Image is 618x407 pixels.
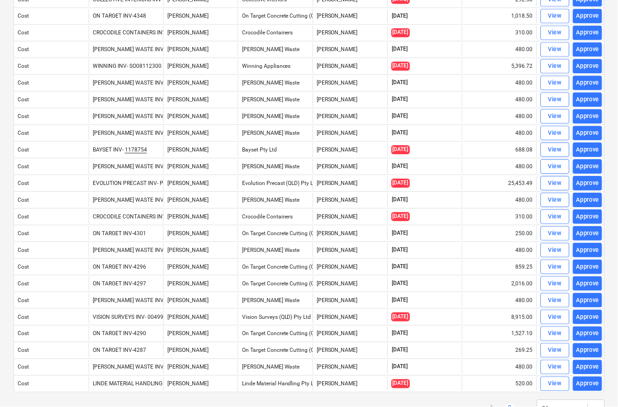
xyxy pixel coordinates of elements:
div: [PERSON_NAME] [313,143,388,157]
span: [DATE] [392,46,409,53]
span: [DATE] [392,297,409,304]
button: View [541,293,570,308]
div: Approve [577,112,600,122]
div: [PERSON_NAME] WASTE INV- 17610 [93,364,182,371]
div: [PERSON_NAME] Waste [238,293,313,308]
span: Della Rosa [167,30,209,36]
div: [PERSON_NAME] [313,76,388,90]
div: [PERSON_NAME] [313,160,388,174]
div: [PERSON_NAME] WASTE INV- 17929 [93,130,182,137]
div: Cost [18,13,29,19]
span: [DATE] [392,380,410,388]
div: Approve [577,346,600,356]
span: Della Rosa [167,47,209,53]
div: [PERSON_NAME] [313,59,388,74]
div: Approve [577,62,600,72]
button: Approve [574,76,603,90]
span: Della Rosa [167,364,209,371]
div: Approve [577,279,600,289]
div: [PERSON_NAME] [313,360,388,375]
span: [DATE] [392,129,409,137]
span: Della Rosa [167,147,209,153]
button: Approve [574,93,603,107]
span: Della Rosa [167,331,209,337]
div: 310.00 [462,210,537,224]
button: View [541,176,570,191]
div: 480.00 [462,109,537,124]
span: Della Rosa [167,63,209,70]
div: [PERSON_NAME] Waste [238,93,313,107]
span: [DATE] [392,113,409,120]
div: View [549,329,562,340]
button: View [541,9,570,24]
button: View [541,160,570,174]
button: View [541,327,570,341]
div: 480.00 [462,43,537,57]
button: Approve [574,310,603,325]
div: Approve [577,179,600,189]
div: View [549,262,562,273]
div: 2,016.00 [462,277,537,291]
span: [DATE] [392,263,409,271]
div: Vision Surveys (QLD) Pty Ltd [238,310,313,325]
span: [DATE] [392,364,409,371]
div: [PERSON_NAME] [313,227,388,241]
div: EVOLUTION PRECAST INV- P137-08 [93,180,181,187]
div: View [549,45,562,55]
div: 8,915.00 [462,310,537,325]
div: View [549,279,562,289]
span: Della Rosa [167,130,209,137]
button: Approve [574,126,603,141]
span: Della Rosa [167,180,209,187]
button: View [541,227,570,241]
div: View [549,128,562,139]
div: Cost [18,63,29,70]
div: Approve [577,162,600,172]
div: View [549,162,562,172]
div: ON TARGET INV-4290 [93,331,146,337]
div: On Target Concrete Cutting (GST) [238,260,313,274]
div: Approve [577,212,600,222]
div: View [549,179,562,189]
div: [PERSON_NAME] [313,126,388,141]
span: Della Rosa [167,80,209,86]
div: 688.08 [462,143,537,157]
div: 520.00 [462,377,537,392]
span: Della Rosa [167,381,209,388]
div: [PERSON_NAME] [313,260,388,274]
div: [PERSON_NAME] Waste [238,243,313,258]
button: Approve [574,176,603,191]
div: [PERSON_NAME] WASTE INV- 18073 [93,80,182,86]
div: ON TARGET INV-4287 [93,348,146,354]
div: Approve [577,363,600,373]
div: [PERSON_NAME] [313,293,388,308]
div: View [549,296,562,306]
div: 5,396.72 [462,59,537,74]
div: ON TARGET INV-4296 [93,264,146,270]
div: Cost [18,314,29,321]
button: Approve [574,243,603,258]
div: Approve [577,312,600,323]
div: Cost [18,381,29,388]
button: View [541,93,570,107]
div: 310.00 [462,26,537,40]
div: [PERSON_NAME] Waste [238,43,313,57]
div: 859.25 [462,260,537,274]
div: Cost [18,264,29,270]
div: Approve [577,195,600,206]
button: Approve [574,9,603,24]
div: View [549,95,562,105]
span: [DATE] [392,163,409,170]
div: View [549,78,562,89]
div: LINDE MATERIAL HANDLING INV- [93,381,198,388]
div: 480.00 [462,76,537,90]
button: Approve [574,59,603,74]
button: View [541,43,570,57]
span: Della Rosa [167,298,209,304]
div: Cost [18,331,29,337]
span: Della Rosa [167,247,209,254]
button: Approve [574,210,603,224]
div: On Target Concrete Cutting (GST) [238,227,313,241]
button: View [541,344,570,358]
div: View [549,229,562,239]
